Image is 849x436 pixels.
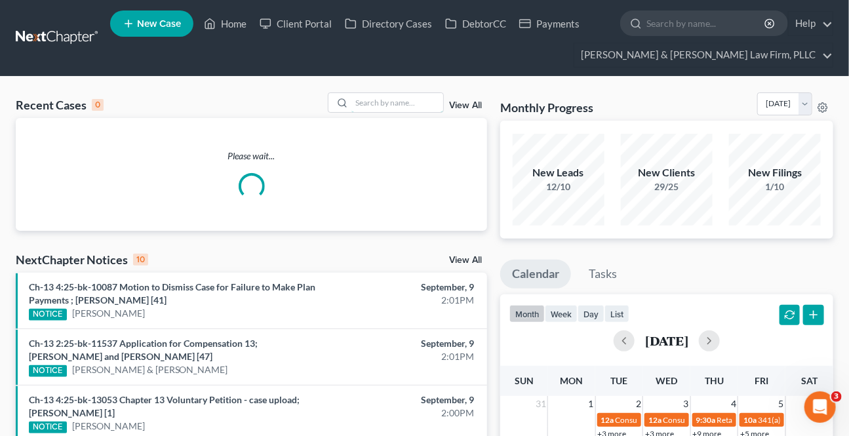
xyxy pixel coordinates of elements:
div: 29/25 [621,180,713,193]
span: Wed [656,375,677,386]
div: 2:01PM [334,350,474,363]
div: 0 [92,99,104,111]
a: Home [197,12,253,35]
div: September, 9 [334,281,474,294]
button: week [545,305,578,323]
iframe: Intercom live chat [804,391,836,423]
span: 3 [831,391,842,402]
div: 12/10 [513,180,604,193]
button: month [509,305,545,323]
span: 9:30a [696,415,716,425]
span: 12a [601,415,614,425]
a: Ch-13 2:25-bk-11537 Application for Compensation 13; [PERSON_NAME] and [PERSON_NAME] [47] [29,338,258,362]
h2: [DATE] [645,334,688,347]
a: Payments [513,12,586,35]
a: [PERSON_NAME] & [PERSON_NAME] Law Firm, PLLC [574,43,833,67]
div: 2:01PM [334,294,474,307]
span: Consult Date for [PERSON_NAME] [616,415,735,425]
div: 2:00PM [334,406,474,420]
a: [PERSON_NAME] [72,420,145,433]
a: Client Portal [253,12,338,35]
span: 2 [635,396,642,412]
input: Search by name... [351,93,443,112]
div: September, 9 [334,337,474,350]
a: Help [789,12,833,35]
div: NextChapter Notices [16,252,148,268]
a: DebtorCC [439,12,513,35]
a: Calendar [500,260,571,288]
span: Consult Date for [PERSON_NAME] [663,415,782,425]
button: list [604,305,629,323]
div: New Clients [621,165,713,180]
a: Ch-13 4:25-bk-10087 Motion to Dismiss Case for Failure to Make Plan Payments ; [PERSON_NAME] [41] [29,281,315,306]
span: Tue [610,375,627,386]
span: 5 [778,396,785,412]
span: Mon [560,375,583,386]
div: New Filings [729,165,821,180]
a: [PERSON_NAME] [72,307,145,320]
a: View All [449,101,482,110]
button: day [578,305,604,323]
div: September, 9 [334,393,474,406]
span: Thu [705,375,724,386]
p: Please wait... [16,149,487,163]
span: Sun [515,375,534,386]
div: NOTICE [29,365,67,377]
a: View All [449,256,482,265]
div: NOTICE [29,422,67,433]
a: Tasks [577,260,629,288]
a: Directory Cases [338,12,439,35]
a: [PERSON_NAME] & [PERSON_NAME] [72,363,228,376]
span: 31 [534,396,547,412]
span: 1 [587,396,595,412]
div: 10 [133,254,148,266]
span: Fri [755,375,769,386]
span: Sat [801,375,818,386]
a: Ch-13 4:25-bk-13053 Chapter 13 Voluntary Petition - case upload; [PERSON_NAME] [1] [29,394,300,418]
h3: Monthly Progress [500,100,593,115]
div: Recent Cases [16,97,104,113]
input: Search by name... [646,11,766,35]
div: New Leads [513,165,604,180]
span: 3 [682,396,690,412]
div: NOTICE [29,309,67,321]
span: New Case [137,19,181,29]
span: 12a [648,415,661,425]
span: 10a [743,415,757,425]
div: 1/10 [729,180,821,193]
span: 4 [730,396,738,412]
